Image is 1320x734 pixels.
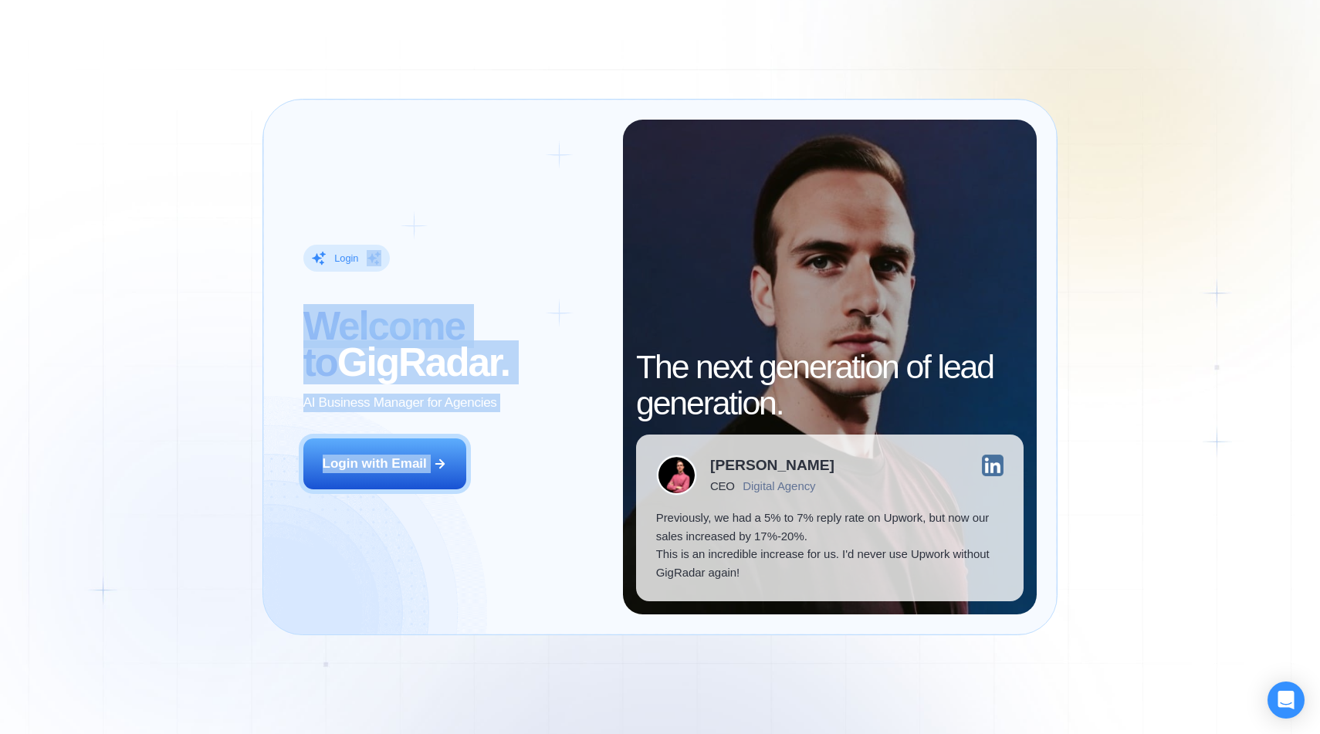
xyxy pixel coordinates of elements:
[303,304,465,384] span: Welcome to
[303,308,604,381] h2: ‍ GigRadar.
[323,455,427,473] div: Login with Email
[334,252,358,265] div: Login
[710,458,834,472] div: [PERSON_NAME]
[1268,682,1305,719] div: Open Intercom Messenger
[743,479,815,492] div: Digital Agency
[303,438,467,489] button: Login with Email
[710,479,734,492] div: CEO
[303,394,497,412] p: AI Business Manager for Agencies
[656,509,1004,581] p: Previously, we had a 5% to 7% reply rate on Upwork, but now our sales increased by 17%-20%. This ...
[636,349,1024,421] h2: The next generation of lead generation.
